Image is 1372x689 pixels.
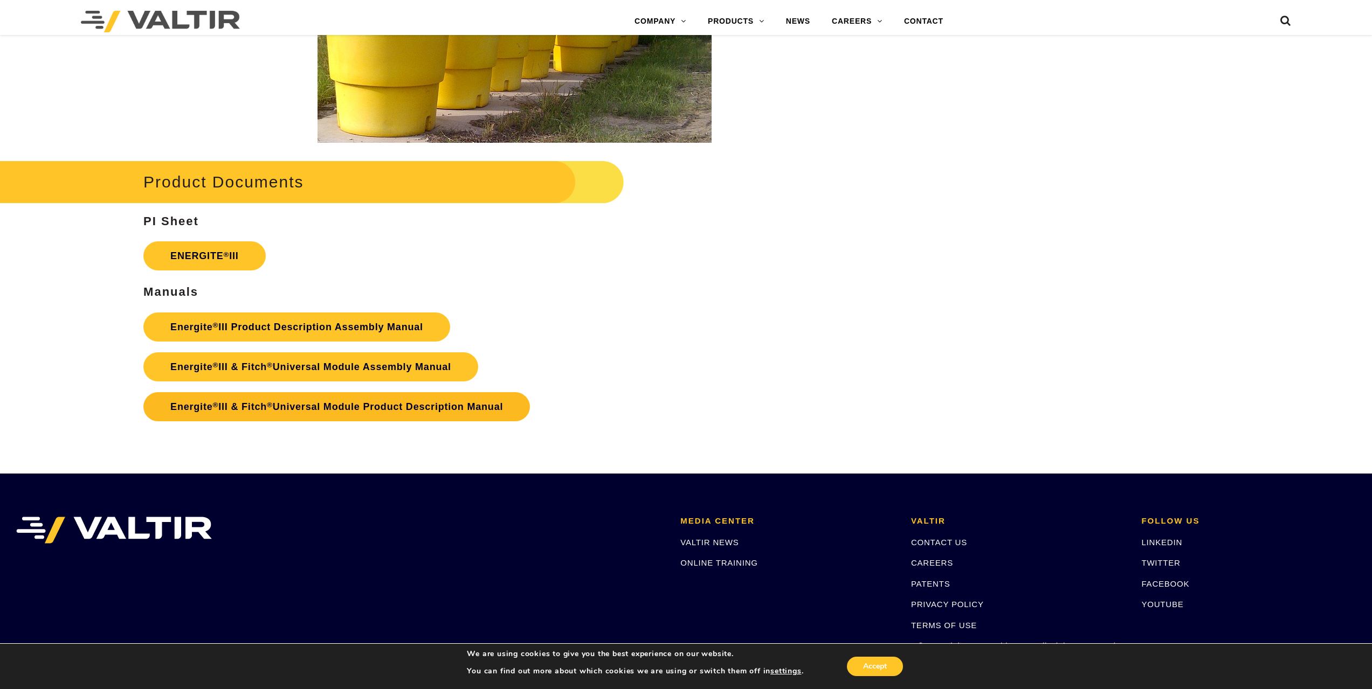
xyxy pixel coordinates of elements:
button: settings [770,666,801,676]
sup: ® [267,401,273,409]
a: FACEBOOK [1141,579,1189,588]
a: YOUTUBE [1141,600,1183,609]
a: TERMS OF USE [911,621,977,630]
button: Accept [847,657,903,676]
p: We are using cookies to give you the best experience on our website. [467,649,803,659]
img: Valtir [81,11,240,32]
a: VALTIR NEWS [680,538,739,547]
a: PRIVACY POLICY [911,600,984,609]
img: VALTIR [16,517,212,544]
a: Energite®III & Fitch®Universal Module Assembly Manual [143,352,478,381]
a: ENERGITE®III [143,241,266,270]
h2: FOLLOW US [1141,517,1356,526]
sup: ® [224,250,230,259]
a: CONTACT [893,11,954,32]
a: ONLINE TRAINING [680,558,757,567]
a: COMPANY [624,11,697,32]
a: LINKEDIN [1141,538,1182,547]
a: TWITTER [1141,558,1180,567]
strong: Manuals [143,285,198,298]
strong: PI Sheet [143,214,199,228]
sup: ® [213,321,219,329]
p: © Copyright 2023 Valtir, LLC. All Rights Reserved. [911,639,1126,652]
a: Energite®III & Fitch®Universal Module Product Description Manual [143,392,530,421]
sup: ® [213,401,219,409]
a: Energite®III Product Description Assembly Manual [143,312,450,342]
a: PATENTS [911,579,950,588]
a: CONTACT US [911,538,967,547]
sup: ® [213,361,219,369]
a: NEWS [775,11,821,32]
a: CAREERS [821,11,893,32]
sup: ® [267,361,273,369]
a: PRODUCTS [697,11,775,32]
h2: MEDIA CENTER [680,517,895,526]
a: CAREERS [911,558,953,567]
h2: VALTIR [911,517,1126,526]
p: You can find out more about which cookies we are using or switch them off in . [467,666,803,676]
